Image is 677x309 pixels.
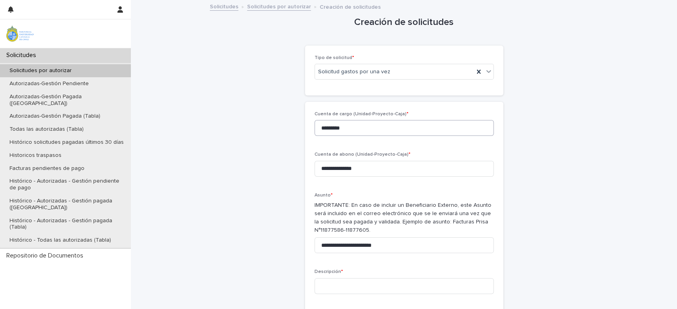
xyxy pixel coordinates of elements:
p: Histórico - Todas las autorizadas (Tabla) [3,237,117,244]
p: Histórico - Autorizadas - Gestión pagada (Tabla) [3,217,131,231]
p: Facturas pendientes de pago [3,165,91,172]
span: Descripción [315,269,343,274]
p: Histórico solicitudes pagadas últimos 30 días [3,139,130,146]
span: Solicitud gastos por una vez [318,68,390,76]
span: Asunto [315,193,333,198]
a: Solicitudes por autorizar [247,2,311,11]
p: Creación de solicitudes [320,2,381,11]
span: Cuenta de abono (Unidad-Proyecto-Caja) [315,152,410,157]
p: IMPORTANTE: En caso de incluir un Beneficiario Externo, este Asunto será incluido en el correo el... [315,201,494,234]
h1: Creación de solicitudes [305,17,503,28]
p: Autorizadas-Gestión Pagada ([GEOGRAPHIC_DATA]) [3,93,131,107]
span: Tipo de solicitud [315,55,354,60]
a: Solicitudes [210,2,238,11]
p: Todas las autorizadas (Tabla) [3,126,90,133]
p: Solicitudes [3,51,42,59]
p: Repositorio de Documentos [3,252,90,259]
p: Autorizadas-Gestión Pagada (Tabla) [3,113,107,120]
p: Histórico - Autorizadas - Gestión pendiente de pago [3,178,131,191]
span: Cuenta de cargo (Unidad-Proyecto-Caja) [315,112,409,116]
p: Solicitudes por autorizar [3,67,78,74]
p: Autorizadas-Gestión Pendiente [3,80,95,87]
p: Historicos traspasos [3,152,68,159]
img: iqsleoUpQLaG7yz5l0jK [6,26,34,42]
p: Histórico - Autorizadas - Gestión pagada ([GEOGRAPHIC_DATA]) [3,198,131,211]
